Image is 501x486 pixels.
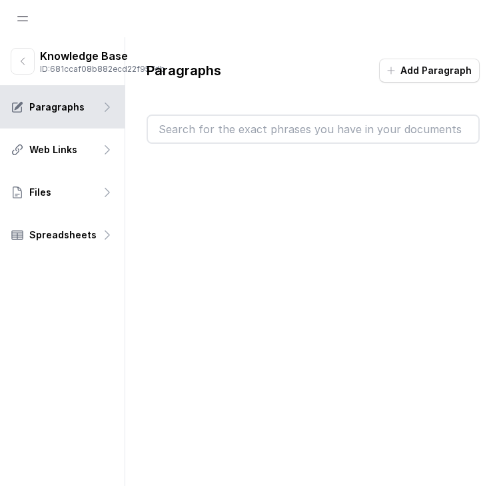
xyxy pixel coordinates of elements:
[147,61,221,80] p: Paragraphs
[29,143,77,156] p: Web Links
[11,7,35,31] button: Open navigation
[379,59,480,83] button: Add Paragraph
[29,101,85,114] p: Paragraphs
[29,228,97,242] p: Spreadsheets
[40,64,165,75] p: ID: 681ccaf08b882ecd22f957db
[40,48,165,64] p: Knowledge Base
[148,116,478,142] input: Search for the exact phrases you have in your documents
[29,186,51,199] p: Files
